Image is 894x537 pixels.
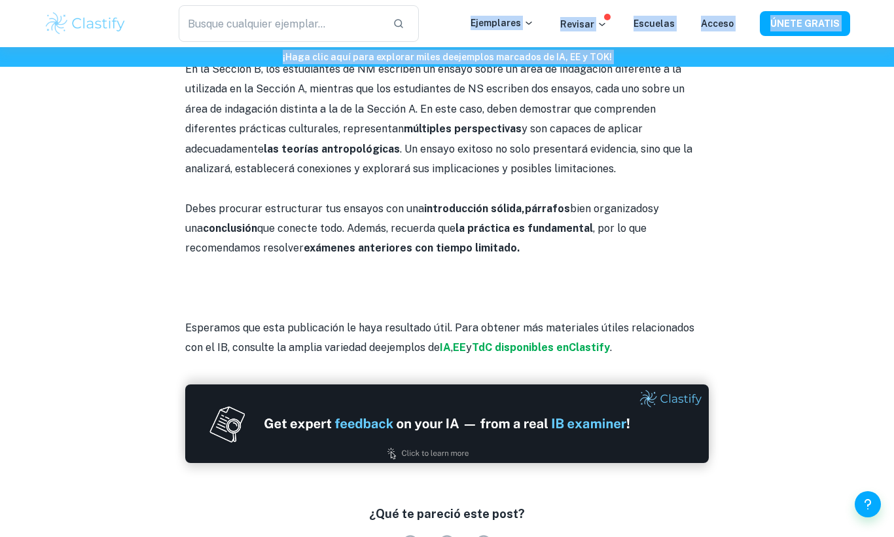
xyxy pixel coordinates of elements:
[283,52,454,62] font: ¡Haga clic aquí para explorar miles de
[185,122,643,155] font: y son capaces de aplicar adecuadamente
[456,222,593,234] font: la práctica es fundamental
[404,122,522,135] font: múltiples perspectivas
[451,341,453,354] font: ,
[203,222,257,234] font: conclusión
[525,202,570,215] font: párrafos
[304,242,520,254] font: exámenes anteriores con tiempo limitado.
[760,11,850,35] button: ÚNETE GRATIS
[560,19,594,29] font: Revisar
[701,18,734,29] a: Acceso
[634,18,675,29] a: Escuelas
[770,19,840,29] font: ÚNETE GRATIS
[424,202,525,215] font: introducción sólida,
[472,341,569,354] a: TdC disponibles en
[185,322,694,354] font: Esperamos que esta publicación le haya resultado útil. Para obtener más materiales útiles relacio...
[185,202,424,215] font: Debes procurar estructurar tus ensayos con una
[179,5,383,42] input: Busque cualquier ejemplar...
[257,222,456,234] font: que conecte todo. Además, recuerda que
[570,202,653,215] font: bien organizados
[185,384,709,463] img: Ad
[471,18,521,28] font: Ejemplares
[855,491,881,517] button: Ayuda y comentarios
[440,341,451,354] a: IA
[369,507,525,521] font: ¿Qué te pareció este post?
[381,341,440,354] font: ejemplos de
[264,143,400,155] font: las teorías antropológicas
[569,341,610,354] a: Clastify
[609,52,612,62] font: !
[454,52,609,62] font: ejemplos marcados de IA, EE y TOK
[453,341,466,354] a: EE
[44,10,127,37] img: Logotipo de Clastify
[610,341,612,354] font: .
[466,341,472,354] font: y
[185,143,692,175] font: . Un ensayo exitoso no solo presentará evidencia, sino que la analizará, establecerá conexiones y...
